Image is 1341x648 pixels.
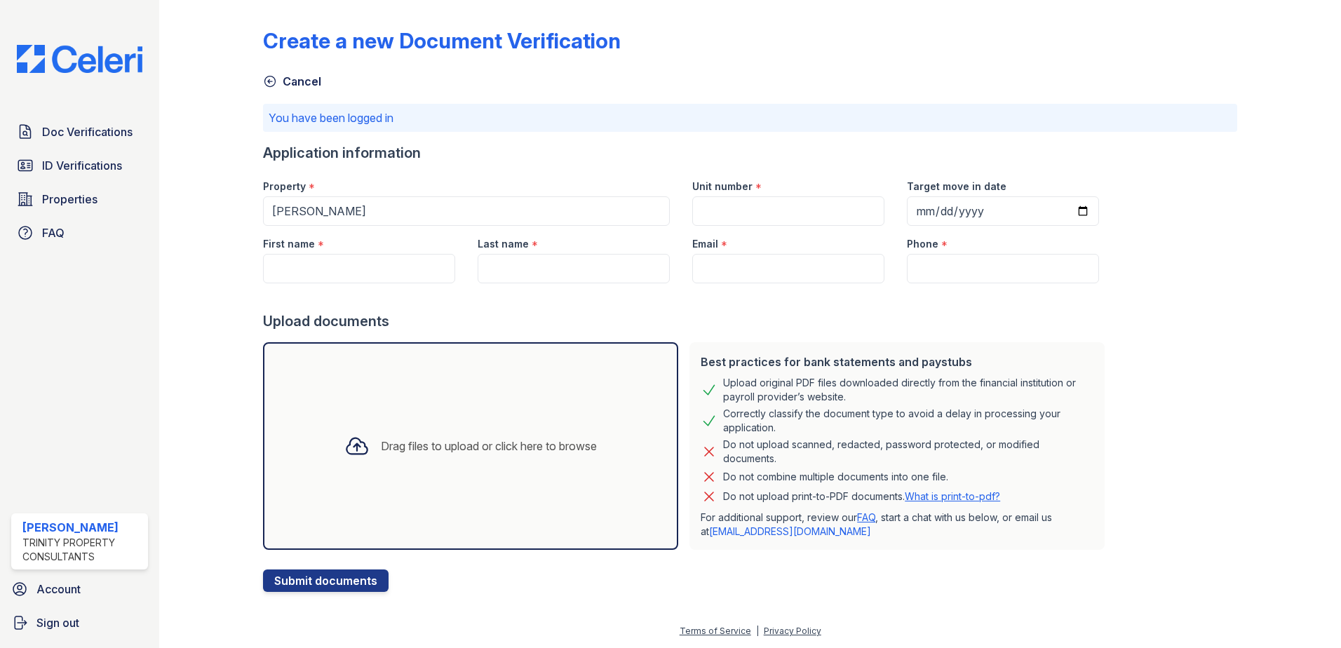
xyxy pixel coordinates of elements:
a: [EMAIL_ADDRESS][DOMAIN_NAME] [709,525,871,537]
label: Target move in date [907,180,1006,194]
a: What is print-to-pdf? [905,490,1000,502]
a: ID Verifications [11,151,148,180]
div: Correctly classify the document type to avoid a delay in processing your application. [723,407,1093,435]
div: Upload original PDF files downloaded directly from the financial institution or payroll provider’... [723,376,1093,404]
div: [PERSON_NAME] [22,519,142,536]
p: Do not upload print-to-PDF documents. [723,490,1000,504]
div: Create a new Document Verification [263,28,621,53]
div: Drag files to upload or click here to browse [381,438,597,454]
label: Last name [478,237,529,251]
div: Application information [263,143,1110,163]
span: Account [36,581,81,598]
span: ID Verifications [42,157,122,174]
label: Email [692,237,718,251]
a: Privacy Policy [764,626,821,636]
label: Unit number [692,180,753,194]
a: Account [6,575,154,603]
a: Doc Verifications [11,118,148,146]
div: Trinity Property Consultants [22,536,142,564]
span: Sign out [36,614,79,631]
p: You have been logged in [269,109,1232,126]
a: Properties [11,185,148,213]
label: First name [263,237,315,251]
a: Terms of Service [680,626,751,636]
span: Doc Verifications [42,123,133,140]
span: FAQ [42,224,65,241]
div: Do not upload scanned, redacted, password protected, or modified documents. [723,438,1093,466]
div: | [756,626,759,636]
a: Sign out [6,609,154,637]
label: Property [263,180,306,194]
button: Submit documents [263,569,389,592]
div: Do not combine multiple documents into one file. [723,468,948,485]
a: FAQ [11,219,148,247]
span: Properties [42,191,97,208]
div: Best practices for bank statements and paystubs [701,353,1093,370]
p: For additional support, review our , start a chat with us below, or email us at [701,511,1093,539]
img: CE_Logo_Blue-a8612792a0a2168367f1c8372b55b34899dd931a85d93a1a3d3e32e68fde9ad4.png [6,45,154,73]
div: Upload documents [263,311,1110,331]
a: FAQ [857,511,875,523]
a: Cancel [263,73,321,90]
label: Phone [907,237,938,251]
